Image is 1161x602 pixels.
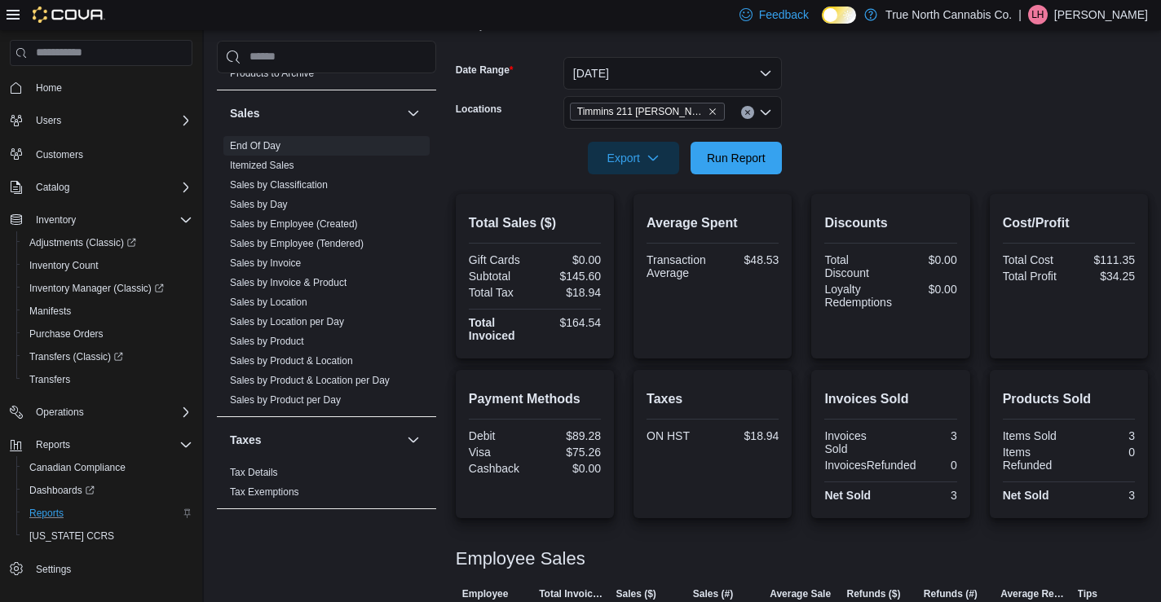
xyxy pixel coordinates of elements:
button: Operations [29,402,90,422]
a: Products to Archive [230,68,314,79]
span: Operations [29,402,192,422]
button: Reports [16,502,199,525]
span: Transfers [23,370,192,389]
p: True North Cannabis Co. [885,5,1012,24]
div: $48.53 [716,253,779,266]
span: Home [36,81,62,94]
a: Sales by Employee (Created) [230,218,358,230]
div: 3 [894,429,957,442]
button: Reports [3,433,199,456]
div: ON HST [647,429,709,442]
span: Sales by Employee (Created) [230,218,358,231]
div: 3 [1072,429,1135,442]
button: Export [588,142,679,174]
span: Settings [29,559,192,579]
button: Inventory [29,210,82,230]
div: 3 [1072,489,1135,502]
span: Export [598,142,669,174]
span: Manifests [29,305,71,318]
span: Dashboards [23,481,192,500]
span: Manifests [23,301,192,321]
a: Sales by Product & Location per Day [230,375,390,386]
span: Dashboards [29,484,95,497]
span: Sales by Day [230,198,288,211]
h2: Discounts [824,213,956,233]
label: Locations [456,103,502,116]
a: Sales by Employee (Tendered) [230,238,364,249]
button: Users [29,111,68,130]
button: Inventory Count [16,254,199,277]
a: Sales by Location [230,297,307,308]
h2: Cost/Profit [1003,213,1135,233]
span: Timmins 211 Craig [570,103,725,121]
div: 3 [894,489,957,502]
span: Reports [29,507,64,520]
span: Customers [36,148,83,161]
h3: Sales [230,105,260,121]
span: Adjustments (Classic) [23,233,192,253]
span: [US_STATE] CCRS [29,529,114,543]
button: Catalog [3,176,199,199]
span: Canadian Compliance [23,458,192,477]
a: Reports [23,503,70,523]
button: Reports [29,435,77,455]
button: [US_STATE] CCRS [16,525,199,547]
span: Tax Exemptions [230,486,299,499]
a: Sales by Location per Day [230,316,344,327]
span: Sales by Location [230,296,307,309]
a: Inventory Manager (Classic) [16,277,199,300]
span: Sales by Invoice [230,257,301,270]
h3: Taxes [230,432,262,448]
div: Subtotal [469,270,532,283]
span: Sales by Product & Location [230,354,353,367]
p: [PERSON_NAME] [1054,5,1148,24]
span: Run Report [707,150,766,166]
div: $0.00 [898,283,957,296]
div: 0 [922,459,956,472]
span: Catalog [29,178,192,197]
a: Settings [29,560,77,579]
a: Sales by Invoice [230,257,301,269]
div: $164.54 [538,316,601,329]
span: Sales (#) [693,587,733,600]
button: Customers [3,142,199,165]
span: Reports [29,435,192,455]
div: Gift Cards [469,253,532,266]
span: Products to Archive [230,67,314,80]
a: Manifests [23,301,77,321]
span: Average Refund [1000,587,1064,600]
a: Itemized Sales [230,160,294,171]
span: Tips [1078,587,1097,600]
span: Inventory Count [29,259,99,272]
div: $0.00 [538,253,601,266]
button: Catalog [29,178,76,197]
a: Transfers (Classic) [23,347,130,367]
span: Refunds ($) [847,587,901,600]
span: Canadian Compliance [29,461,126,474]
button: Home [3,76,199,99]
button: Manifests [16,300,199,323]
button: Operations [3,401,199,424]
span: Transfers (Classic) [29,350,123,363]
button: Run Report [691,142,782,174]
label: Date Range [456,64,514,77]
span: Reports [23,503,192,523]
div: $145.60 [538,270,601,283]
span: Sales by Classification [230,178,328,191]
span: Sales by Product & Location per Day [230,374,390,387]
span: Total Invoiced [539,587,603,600]
button: Remove Timmins 211 Craig from selection in this group [708,107,717,116]
div: Landon Hayes [1028,5,1048,24]
div: Taxes [217,463,436,508]
strong: Net Sold [1003,489,1049,502]
div: InvoicesRefunded [824,459,916,472]
div: Total Profit [1003,270,1066,283]
button: Inventory [3,209,199,231]
div: Total Discount [824,253,887,279]
span: LH [1031,5,1044,24]
span: Customers [29,143,192,164]
div: Transaction Average [647,253,709,279]
a: Sales by Product & Location [230,355,353,367]
button: Transfers [16,368,199,391]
